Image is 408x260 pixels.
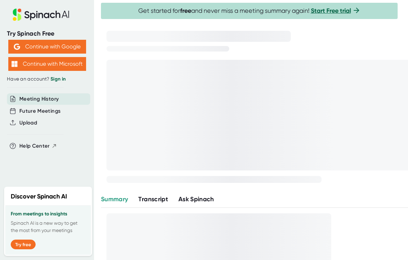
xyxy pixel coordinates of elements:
[7,76,87,82] div: Have an account?
[11,240,36,249] button: Try free
[101,195,128,203] span: Summary
[19,142,57,150] button: Help Center
[8,40,86,54] button: Continue with Google
[8,57,86,71] button: Continue with Microsoft
[180,7,191,15] b: free
[311,7,351,15] a: Start Free trial
[101,195,128,204] button: Summary
[11,220,85,234] p: Spinach AI is a new way to get the most from your meetings
[178,195,214,203] span: Ask Spinach
[384,236,401,253] iframe: Intercom live chat
[138,7,361,15] span: Get started for and never miss a meeting summary again!
[138,195,168,203] span: Transcript
[19,95,59,103] button: Meeting History
[7,30,87,38] div: Try Spinach Free
[138,195,168,204] button: Transcript
[178,195,214,204] button: Ask Spinach
[19,119,37,127] button: Upload
[50,76,66,82] a: Sign in
[14,44,20,50] img: Aehbyd4JwY73AAAAAElFTkSuQmCC
[19,107,61,115] button: Future Meetings
[19,142,50,150] span: Help Center
[11,192,67,201] h2: Discover Spinach AI
[11,211,85,217] h3: From meetings to insights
